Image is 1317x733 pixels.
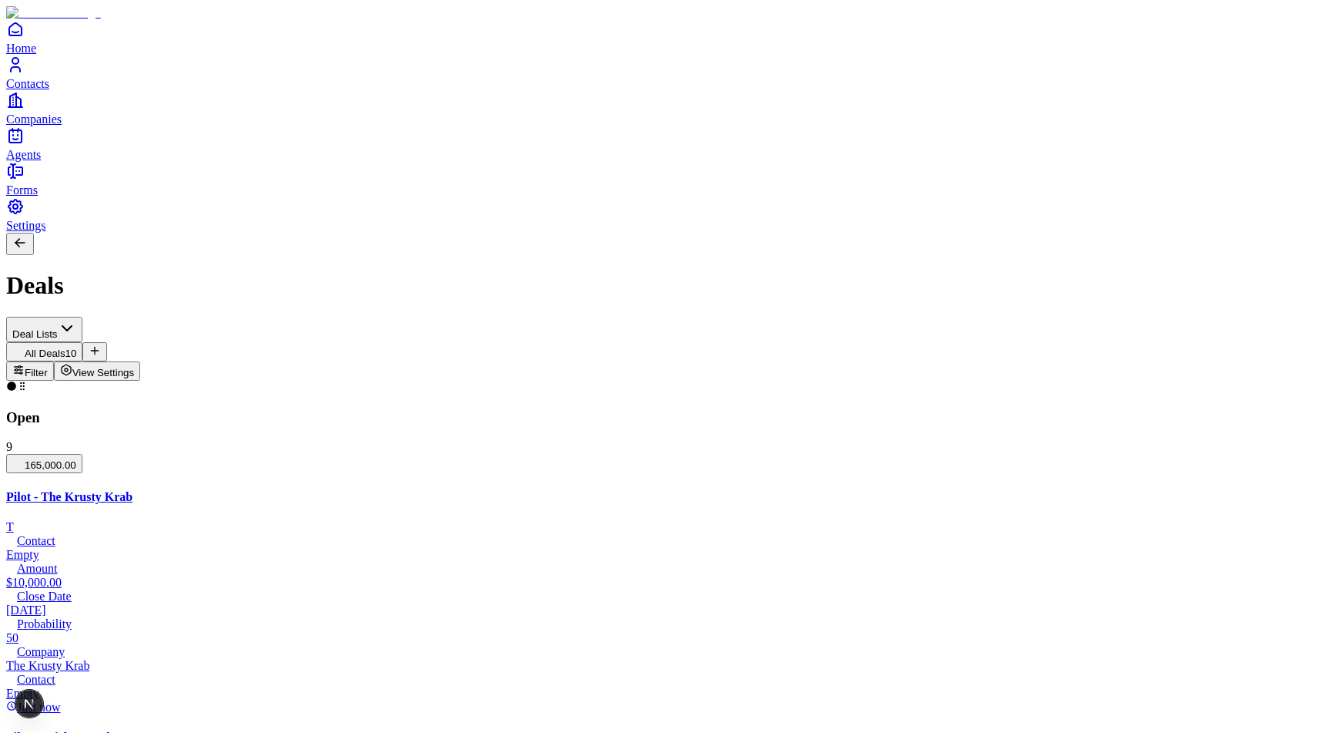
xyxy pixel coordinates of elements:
div: 50 [6,617,1311,645]
span: Amount [17,562,57,575]
h4: Pilot - The Krusty Krab [6,490,1311,504]
span: 10 [65,348,77,359]
a: Home [6,20,1311,55]
div: Just now [6,701,1311,715]
div: Open9165,000.00 [6,381,1311,473]
a: Contacts [6,55,1311,90]
span: 9 [6,440,12,453]
div: T [6,520,1311,534]
span: All Deals [25,348,65,359]
span: Company [17,645,65,658]
div: $10,000.00 [6,562,1311,590]
span: Probability [17,617,72,630]
a: Pilot - The Krusty KrabTContactEmptyAmount$10,000.00Close Date[DATE]Probability50CompanyThe Krust... [6,490,1311,715]
span: Empty [6,548,39,561]
a: Settings [6,197,1311,232]
span: Close Date [17,590,72,603]
button: View Settings [54,361,141,381]
span: Filter [25,367,48,378]
img: Item Brain Logo [6,6,101,20]
span: View Settings [72,367,135,378]
span: Agents [6,148,41,161]
a: Companies [6,91,1311,126]
span: Settings [6,219,46,232]
span: Contact [17,534,55,547]
h3: Open [6,409,1311,426]
h1: Deals [6,271,1311,300]
span: Contacts [6,77,49,90]
span: Home [6,42,36,55]
span: Empty [6,687,39,700]
button: All Deals10 [6,342,82,361]
a: Forms [6,162,1311,197]
div: [DATE] [6,590,1311,617]
span: Forms [6,183,38,197]
div: The Krusty Krab [6,645,1311,673]
a: Agents [6,126,1311,161]
span: Contact [17,673,55,686]
button: Filter [6,361,54,381]
span: 165,000.00 [12,459,76,471]
span: Companies [6,113,62,126]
